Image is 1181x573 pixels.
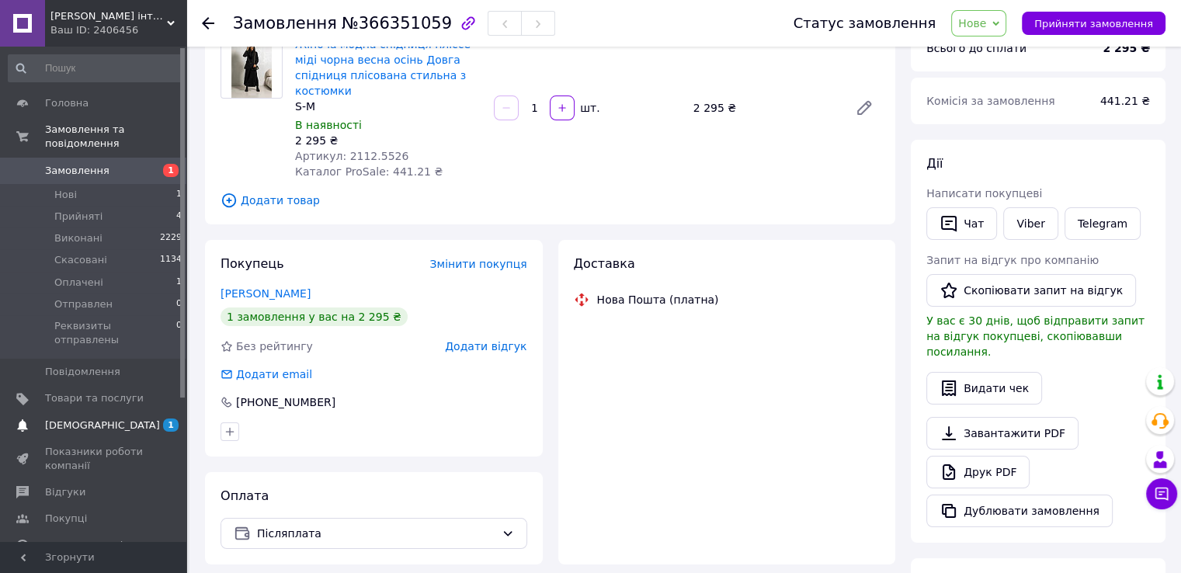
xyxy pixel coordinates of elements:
span: 1 [163,418,179,432]
button: Видати чек [926,372,1042,405]
span: Комісія за замовлення [926,95,1055,107]
div: 2 295 ₴ [687,97,842,119]
div: Ваш ID: 2406456 [50,23,186,37]
span: 1134 [160,253,182,267]
span: Запит на відгук про компанію [926,254,1099,266]
div: S-M [295,99,481,114]
div: Статус замовлення [794,16,936,31]
span: Оплачені [54,276,103,290]
span: Всього до сплати [926,42,1026,54]
span: Отправлен [54,297,113,311]
span: 441.21 ₴ [1100,95,1150,107]
span: 1 [176,188,182,202]
span: Каталог ProSale [45,539,129,553]
span: 1 [176,276,182,290]
button: Дублювати замовлення [926,495,1113,527]
span: Покупець [221,256,284,271]
a: [PERSON_NAME] [221,287,311,300]
button: Чат [926,207,997,240]
span: Замовлення [45,164,109,178]
span: Замовлення [233,14,337,33]
span: Додати товар [221,192,880,209]
span: Виконані [54,231,102,245]
span: Покупці [45,512,87,526]
span: №366351059 [342,14,452,33]
div: Повернутися назад [202,16,214,31]
div: [PHONE_NUMBER] [234,394,337,410]
span: 1 [163,164,179,177]
button: Прийняти замовлення [1022,12,1165,35]
a: Завантажити PDF [926,417,1079,450]
b: 2 295 ₴ [1103,42,1150,54]
span: Головна [45,96,89,110]
a: Редагувати [849,92,880,123]
span: 4 [176,210,182,224]
a: Telegram [1065,207,1141,240]
div: Додати email [234,366,314,382]
div: 1 замовлення у вас на 2 295 ₴ [221,307,408,326]
div: 2 295 ₴ [295,133,481,148]
span: Товари та послуги [45,391,144,405]
span: [DEMOGRAPHIC_DATA] [45,418,160,432]
span: Післяплата [257,525,495,542]
button: Чат з покупцем [1146,478,1177,509]
img: Жіноча модна спідниця пліссе міді чорна весна осінь Довга спідниця плісована стильна з костюмки [231,37,273,98]
span: Дії [926,156,943,171]
span: Повідомлення [45,365,120,379]
span: Прийняті [54,210,102,224]
span: Реквизиты отправлены [54,319,176,347]
span: Замовлення та повідомлення [45,123,186,151]
span: Відгуки [45,485,85,499]
span: Додати відгук [445,340,526,352]
a: Viber [1003,207,1058,240]
button: Скопіювати запит на відгук [926,274,1136,307]
span: Каталог ProSale: 441.21 ₴ [295,165,443,178]
span: Нове [958,17,986,30]
div: Нова Пошта (платна) [593,292,723,307]
span: Без рейтингу [236,340,313,352]
a: Жіноча модна спідниця пліссе міді чорна весна осінь Довга спідниця плісована стильна з костюмки [295,38,471,97]
span: Kelly інтернет-магазин жіночого одягу [50,9,167,23]
span: Скасовані [54,253,107,267]
span: Показники роботи компанії [45,445,144,473]
span: Написати покупцеві [926,187,1042,200]
div: Додати email [219,366,314,382]
span: Змінити покупця [430,258,527,270]
a: Друк PDF [926,456,1030,488]
span: В наявності [295,119,362,131]
input: Пошук [8,54,183,82]
span: Прийняти замовлення [1034,18,1153,30]
span: 0 [176,297,182,311]
span: 2229 [160,231,182,245]
div: шт. [576,100,601,116]
span: Доставка [574,256,635,271]
span: Артикул: 2112.5526 [295,150,408,162]
span: Оплата [221,488,269,503]
span: У вас є 30 днів, щоб відправити запит на відгук покупцеві, скопіювавши посилання. [926,314,1145,358]
span: 0 [176,319,182,347]
span: Нові [54,188,77,202]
